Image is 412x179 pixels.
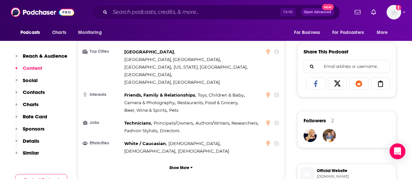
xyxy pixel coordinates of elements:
[83,93,122,97] h3: Interests
[124,107,166,113] span: Beer, Wine & Spirits
[169,107,178,113] span: Pets
[124,120,151,126] span: Technicians
[110,7,280,17] input: Search podcasts, credits, & more...
[124,106,167,114] span: ,
[124,148,175,154] span: [DEMOGRAPHIC_DATA]
[23,150,39,156] p: Similar
[124,79,220,85] span: [GEOGRAPHIC_DATA], [GEOGRAPHIC_DATA]
[15,65,42,77] button: Content
[124,48,175,56] span: ,
[124,63,172,71] span: ,
[74,26,110,39] button: open menu
[309,60,384,73] input: Email address or username...
[168,140,221,147] span: ,
[169,165,189,170] p: Show More
[322,4,334,10] span: New
[168,141,220,146] span: [DEMOGRAPHIC_DATA]
[396,5,401,10] svg: Add a profile image
[387,5,401,19] span: Logged in as hannah.bishop
[124,49,174,54] span: [GEOGRAPHIC_DATA]
[349,77,368,90] a: Share on Reddit
[177,100,237,105] span: Restaurants, Food & Grocery
[328,77,347,90] a: Share on X/Twitter
[23,126,44,132] p: Sponsors
[301,8,334,16] button: Open AdvancedNew
[124,91,196,99] span: ,
[48,26,70,39] a: Charts
[124,147,176,155] span: ,
[15,53,67,65] button: Reach & Audience
[154,120,193,126] span: Principals/Owners
[178,148,229,154] span: [DEMOGRAPHIC_DATA]
[198,92,244,98] span: Toys, Children & Baby
[124,92,195,98] span: Friends, Family & Relationships
[231,119,258,127] span: ,
[92,5,340,20] div: Search podcasts, credits, & more...
[231,120,257,126] span: Researchers
[124,128,157,133] span: Fashion Stylists
[23,89,45,95] p: Contacts
[78,28,102,37] span: Monitoring
[23,113,47,120] p: Rate Card
[294,28,320,37] span: For Business
[377,28,388,37] span: More
[124,141,166,146] span: White / Caucasian
[198,91,245,99] span: ,
[83,141,122,145] h3: Ethnicities
[11,6,74,18] img: Podchaser - Follow, Share and Rate Podcasts
[15,113,47,126] button: Rate Card
[23,65,42,71] p: Content
[154,119,194,127] span: ,
[23,53,67,59] p: Reach & Audience
[124,100,175,105] span: Camera & Photography
[323,129,336,142] img: downiemathis
[124,64,171,70] span: [GEOGRAPHIC_DATA]
[174,63,248,71] span: ,
[368,7,379,18] a: Show notifications dropdown
[306,77,325,90] a: Share on Facebook
[304,129,317,142] img: mariahkmcdonald
[387,5,401,19] button: Show profile menu
[174,64,247,70] span: [US_STATE], [GEOGRAPHIC_DATA]
[124,56,221,63] span: ,
[15,150,39,162] button: Similar
[124,72,171,77] span: [GEOGRAPHIC_DATA]
[352,7,363,18] a: Show notifications dropdown
[304,117,326,124] span: Followers
[124,71,172,78] span: ,
[304,60,390,73] div: Search followers
[280,8,296,16] span: Ctrl K
[124,119,152,127] span: ,
[177,99,238,106] span: ,
[52,28,66,37] span: Charts
[317,168,393,174] span: Official Website
[20,28,40,37] span: Podcasts
[372,26,396,39] button: open menu
[387,5,401,19] img: User Profile
[15,101,39,113] button: Charts
[289,26,328,39] button: open menu
[160,128,179,133] span: Directors
[371,77,390,90] a: Copy Link
[23,77,38,83] p: Social
[304,48,348,55] h3: Share This Podcast
[124,127,158,134] span: ,
[195,120,229,126] span: Authors/Writers
[16,26,48,39] button: open menu
[390,143,405,159] div: Open Intercom Messenger
[23,138,39,144] p: Details
[195,119,230,127] span: ,
[124,140,167,147] span: ,
[304,11,331,14] span: Open Advanced
[15,89,45,101] button: Contacts
[15,77,38,89] button: Social
[23,101,39,107] p: Charts
[124,99,176,106] span: ,
[83,121,122,125] h3: Jobs
[328,26,373,39] button: open menu
[15,138,39,150] button: Details
[83,49,122,54] h3: Top Cities
[83,162,279,174] button: Show More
